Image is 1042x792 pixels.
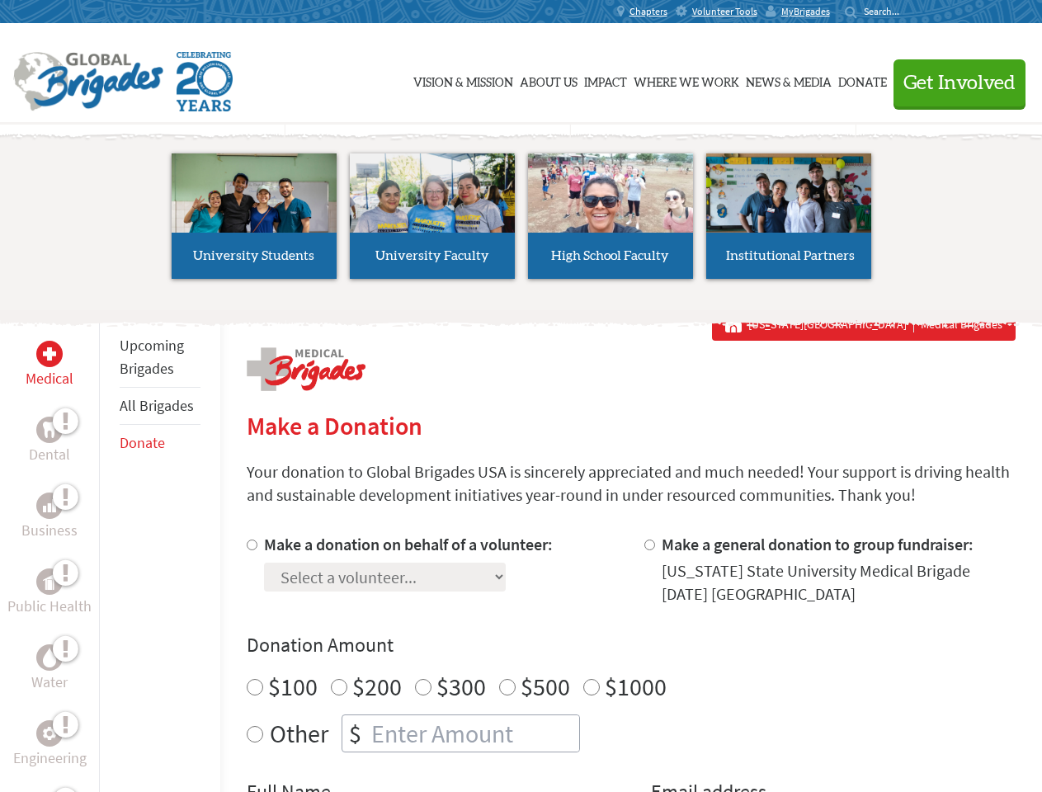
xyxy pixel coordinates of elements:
[21,519,78,542] p: Business
[120,388,200,425] li: All Brigades
[120,328,200,388] li: Upcoming Brigades
[43,727,56,740] img: Engineering
[7,595,92,618] p: Public Health
[36,720,63,747] div: Engineering
[36,568,63,595] div: Public Health
[43,648,56,667] img: Water
[26,341,73,390] a: MedicalMedical
[172,153,337,279] a: University Students
[7,568,92,618] a: Public HealthPublic Health
[375,249,489,262] span: University Faculty
[26,367,73,390] p: Medical
[43,422,56,437] img: Dental
[350,153,515,264] img: menu_brigades_submenu_2.jpg
[629,5,667,18] span: Chapters
[120,425,200,461] li: Donate
[264,534,553,554] label: Make a donation on behalf of a volunteer:
[662,534,974,554] label: Make a general donation to group fundraiser:
[43,573,56,590] img: Public Health
[662,559,1016,606] div: [US_STATE] State University Medical Brigade [DATE] [GEOGRAPHIC_DATA]
[43,347,56,361] img: Medical
[268,671,318,702] label: $100
[13,720,87,770] a: EngineeringEngineering
[36,644,63,671] div: Water
[29,417,70,466] a: DentalDental
[13,747,87,770] p: Engineering
[692,5,757,18] span: Volunteer Tools
[893,59,1025,106] button: Get Involved
[838,39,887,121] a: Donate
[29,443,70,466] p: Dental
[726,249,855,262] span: Institutional Partners
[864,5,911,17] input: Search...
[120,336,184,378] a: Upcoming Brigades
[172,153,337,263] img: menu_brigades_submenu_1.jpg
[21,493,78,542] a: BusinessBusiness
[31,644,68,694] a: WaterWater
[528,153,693,233] img: menu_brigades_submenu_3.jpg
[342,715,368,752] div: $
[551,249,669,262] span: High School Faculty
[746,39,832,121] a: News & Media
[270,714,328,752] label: Other
[634,39,739,121] a: Where We Work
[43,499,56,512] img: Business
[528,153,693,279] a: High School Faculty
[247,347,365,391] img: logo-medical.png
[13,52,163,111] img: Global Brigades Logo
[584,39,627,121] a: Impact
[36,341,63,367] div: Medical
[706,153,871,279] a: Institutional Partners
[120,396,194,415] a: All Brigades
[706,153,871,263] img: menu_brigades_submenu_4.jpg
[781,5,830,18] span: MyBrigades
[903,73,1016,93] span: Get Involved
[521,671,570,702] label: $500
[350,153,515,279] a: University Faculty
[247,411,1016,441] h2: Make a Donation
[605,671,667,702] label: $1000
[413,39,513,121] a: Vision & Mission
[31,671,68,694] p: Water
[177,52,233,111] img: Global Brigades Celebrating 20 Years
[368,715,579,752] input: Enter Amount
[36,493,63,519] div: Business
[193,249,314,262] span: University Students
[520,39,578,121] a: About Us
[352,671,402,702] label: $200
[247,460,1016,507] p: Your donation to Global Brigades USA is sincerely appreciated and much needed! Your support is dr...
[120,433,165,452] a: Donate
[36,417,63,443] div: Dental
[247,632,1016,658] h4: Donation Amount
[436,671,486,702] label: $300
